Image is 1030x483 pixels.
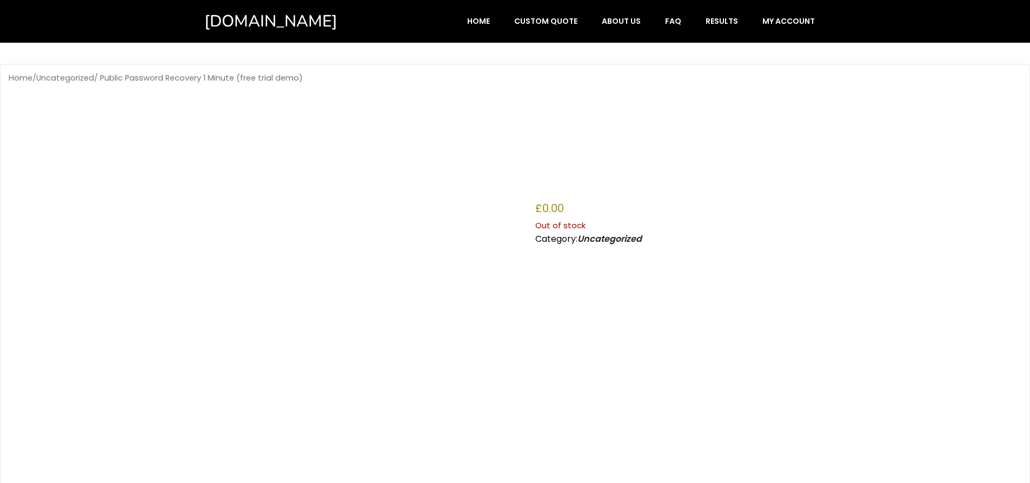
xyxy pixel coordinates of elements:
[654,11,693,31] a: FAQ
[590,11,652,31] a: About Us
[706,16,738,26] span: Results
[204,11,383,32] a: [DOMAIN_NAME]
[535,201,564,216] bdi: 0.00
[535,233,642,245] span: Category:
[751,11,826,31] a: My account
[36,72,94,83] a: Uncategorized
[514,16,577,26] span: Custom Quote
[9,72,32,83] a: Home
[577,233,642,245] a: Uncategorized
[762,16,815,26] span: My account
[503,11,589,31] a: Custom Quote
[467,16,490,26] span: Home
[535,201,542,216] span: £
[665,16,681,26] span: FAQ
[694,11,749,31] a: Results
[456,11,501,31] a: Home
[602,16,641,26] span: About Us
[9,73,1021,83] nav: Breadcrumb
[535,109,1021,193] h1: Public Password Recovery 1 Minute (free trial demo)
[535,219,1021,233] p: Out of stock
